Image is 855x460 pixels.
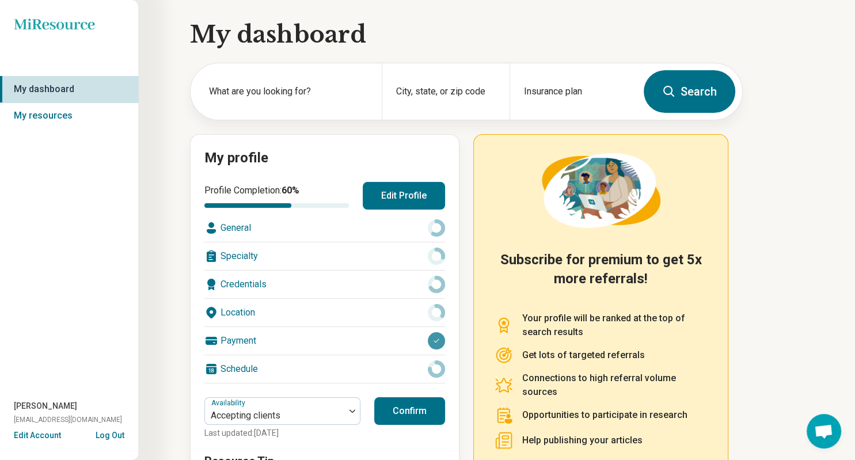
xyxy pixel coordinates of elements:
label: Availability [211,399,248,407]
div: Profile Completion: [204,184,349,208]
button: Log Out [96,429,124,439]
h2: Subscribe for premium to get 5x more referrals! [495,250,707,298]
button: Edit Profile [363,182,445,210]
div: Schedule [204,355,445,383]
p: Last updated: [DATE] [204,427,360,439]
button: Confirm [374,397,445,425]
span: [EMAIL_ADDRESS][DOMAIN_NAME] [14,415,122,425]
span: 60 % [282,185,299,196]
button: Search [644,70,735,113]
div: General [204,214,445,242]
h2: My profile [204,149,445,168]
div: Open chat [807,414,841,448]
span: [PERSON_NAME] [14,400,77,412]
h1: My dashboard [190,18,743,51]
div: Specialty [204,242,445,270]
label: What are you looking for? [209,85,368,98]
p: Help publishing your articles [522,434,643,447]
p: Your profile will be ranked at the top of search results [522,311,707,339]
div: Credentials [204,271,445,298]
p: Opportunities to participate in research [522,408,687,422]
p: Connections to high referral volume sources [522,371,707,399]
p: Get lots of targeted referrals [522,348,645,362]
div: Location [204,299,445,326]
button: Edit Account [14,429,61,442]
div: Payment [204,327,445,355]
